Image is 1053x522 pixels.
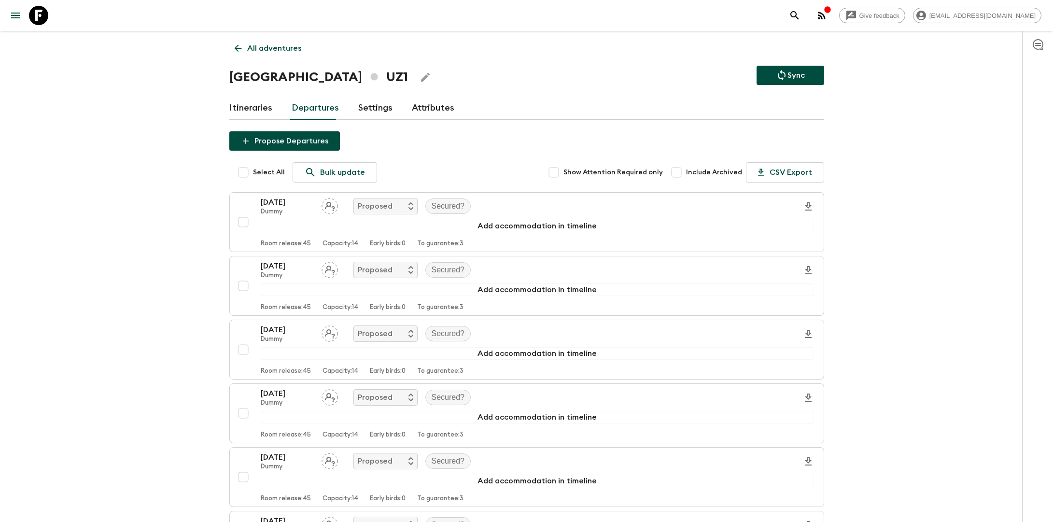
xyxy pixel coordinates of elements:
span: Give feedback [854,12,905,19]
p: Early birds: 0 [370,304,406,311]
p: Proposed [358,392,393,403]
p: Secured? [432,392,465,403]
div: Secured? [425,326,471,341]
p: Early birds: 0 [370,240,406,248]
div: Add accommodation in timeline [261,347,814,360]
p: Room release: 45 [261,304,311,311]
div: Add accommodation in timeline [261,411,814,423]
p: To guarantee: 3 [417,367,463,375]
p: To guarantee: 3 [417,240,463,248]
span: Include Archived [686,168,742,177]
span: Select All [253,168,285,177]
span: Show Attention Required only [563,168,663,177]
div: Secured? [425,262,471,278]
span: Assign pack leader [322,456,338,464]
div: Add accommodation in timeline [261,220,814,232]
p: Proposed [358,264,393,276]
span: Assign pack leader [322,201,338,209]
p: [DATE] [261,451,314,463]
p: [DATE] [261,197,314,208]
span: Assign pack leader [322,392,338,400]
a: Departures [292,97,339,120]
div: Add accommodation in timeline [261,475,814,487]
svg: Download Onboarding [802,328,814,340]
button: CSV Export [746,162,824,183]
div: [EMAIL_ADDRESS][DOMAIN_NAME] [913,8,1041,23]
p: Secured? [432,455,465,467]
svg: Download Onboarding [802,456,814,467]
button: search adventures [785,6,804,25]
button: menu [6,6,25,25]
p: Early birds: 0 [370,495,406,503]
p: To guarantee: 3 [417,304,463,311]
p: Dummy [261,208,314,216]
svg: Download Onboarding [802,265,814,276]
p: Capacity: 14 [323,304,358,311]
p: Room release: 45 [261,240,311,248]
button: Sync adventure departures to the booking engine [757,66,824,85]
p: Capacity: 14 [323,240,358,248]
a: Settings [358,97,393,120]
p: To guarantee: 3 [417,431,463,439]
p: Sync [787,70,805,81]
div: Secured? [425,453,471,469]
button: [DATE]DummyAssign pack leaderProposedSecured?Add accommodation in timelineRoom release:45Capacity... [229,383,824,443]
p: All adventures [247,42,301,54]
p: Room release: 45 [261,367,311,375]
button: Edit Adventure Title [416,68,435,87]
button: [DATE]DummyAssign pack leaderProposedSecured?Add accommodation in timelineRoom release:45Capacity... [229,447,824,507]
a: All adventures [229,39,307,58]
a: Attributes [412,97,454,120]
svg: Download Onboarding [802,392,814,404]
p: Bulk update [320,167,365,178]
span: Assign pack leader [322,328,338,336]
p: Early birds: 0 [370,367,406,375]
a: Bulk update [293,162,377,183]
p: Early birds: 0 [370,431,406,439]
p: Secured? [432,200,465,212]
div: Secured? [425,198,471,214]
span: [EMAIL_ADDRESS][DOMAIN_NAME] [924,12,1041,19]
p: Capacity: 14 [323,431,358,439]
div: Add accommodation in timeline [261,283,814,296]
p: Secured? [432,328,465,339]
button: [DATE]DummyAssign pack leaderProposedSecured?Add accommodation in timelineRoom release:45Capacity... [229,256,824,316]
p: Room release: 45 [261,431,311,439]
p: [DATE] [261,324,314,336]
a: Itineraries [229,97,272,120]
span: Assign pack leader [322,265,338,272]
p: Proposed [358,455,393,467]
p: [DATE] [261,260,314,272]
p: Proposed [358,200,393,212]
p: Secured? [432,264,465,276]
div: Secured? [425,390,471,405]
button: [DATE]DummyAssign pack leaderProposedSecured?Add accommodation in timelineRoom release:45Capacity... [229,192,824,252]
a: Give feedback [839,8,905,23]
p: Dummy [261,399,314,407]
svg: Download Onboarding [802,201,814,212]
p: Dummy [261,336,314,343]
h1: [GEOGRAPHIC_DATA] UZ1 [229,68,408,87]
p: Room release: 45 [261,495,311,503]
p: Proposed [358,328,393,339]
p: To guarantee: 3 [417,495,463,503]
button: Propose Departures [229,131,340,151]
p: Dummy [261,272,314,280]
p: Capacity: 14 [323,367,358,375]
button: [DATE]DummyAssign pack leaderProposedSecured?Add accommodation in timelineRoom release:45Capacity... [229,320,824,380]
p: [DATE] [261,388,314,399]
p: Capacity: 14 [323,495,358,503]
p: Dummy [261,463,314,471]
